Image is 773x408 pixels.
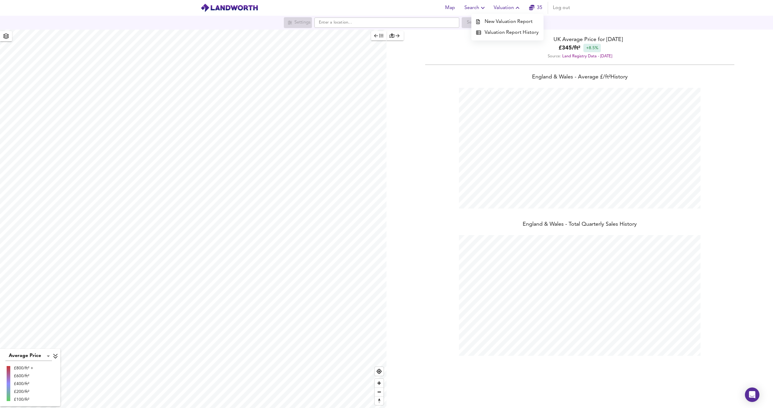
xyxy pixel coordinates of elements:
[583,44,601,52] div: +8.5%
[562,54,612,58] a: Land Registry Data - [DATE]
[386,221,773,229] div: England & Wales - Total Quarterly Sales History
[471,16,544,27] a: New Valuation Report
[386,36,773,44] div: UK Average Price for [DATE]
[471,27,544,38] a: Valuation Report History
[443,4,457,12] span: Map
[550,2,573,14] button: Log out
[440,2,460,14] button: Map
[386,52,773,60] div: Source:
[375,379,383,387] button: Zoom in
[491,2,524,14] button: Valuation
[386,73,773,82] div: England & Wales - Average £/ ft² History
[526,2,545,14] button: 35
[14,381,33,387] div: £400/ft²
[14,397,33,403] div: £100/ft²
[284,17,312,28] div: Search for a location first or explore the map
[200,3,258,12] img: logo
[14,389,33,395] div: £200/ft²
[462,2,489,14] button: Search
[14,373,33,379] div: £600/ft²
[314,18,459,28] input: Enter a location...
[553,4,570,12] span: Log out
[375,387,383,396] button: Zoom out
[745,387,759,402] div: Open Intercom Messenger
[529,4,542,12] a: 35
[375,367,383,376] button: Find my location
[464,4,486,12] span: Search
[14,365,33,371] div: £800/ft² +
[559,44,580,52] b: £ 345 / ft²
[375,396,383,405] button: Reset bearing to north
[494,4,521,12] span: Valuation
[5,351,52,361] div: Average Price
